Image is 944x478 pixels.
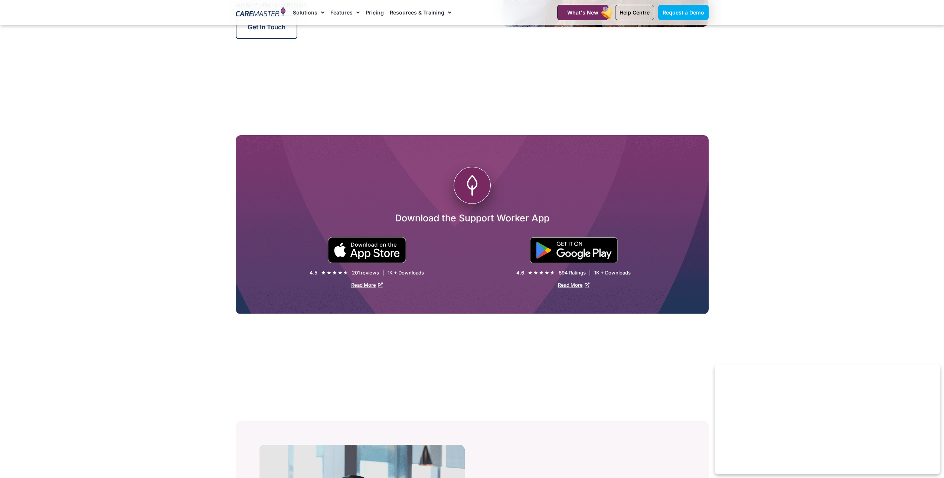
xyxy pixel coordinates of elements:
div: 4.6 [516,270,524,276]
span: What's New [567,9,598,16]
i: ★ [533,269,538,277]
a: Get in Touch [236,15,297,39]
div: 894 Ratings | 1K + Downloads [559,270,631,276]
i: ★ [321,269,326,277]
a: Read More [351,282,383,288]
i: ★ [338,269,343,277]
div: 4.5 [310,270,317,276]
i: ★ [539,269,544,277]
h2: Download the Support Worker App [236,212,709,224]
a: What's New [557,5,608,20]
div: 201 reviews | 1K + Downloads [352,270,424,276]
div: 4.6/5 [528,269,555,277]
span: Help Centre [620,9,650,16]
div: 4.5/5 [321,269,348,277]
i: ★ [332,269,337,277]
a: Help Centre [615,5,654,20]
span: Get in Touch [248,23,285,31]
a: Read More [558,282,589,288]
i: ★ [545,269,549,277]
img: CareMaster Logo [236,7,286,18]
i: ★ [528,269,533,277]
i: ★ [550,269,555,277]
iframe: Popup CTA [715,364,940,474]
i: ★ [327,269,331,277]
i: ★ [343,269,348,277]
a: Request a Demo [658,5,709,20]
span: Request a Demo [663,9,704,16]
img: small black download on the apple app store button. [327,237,406,263]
